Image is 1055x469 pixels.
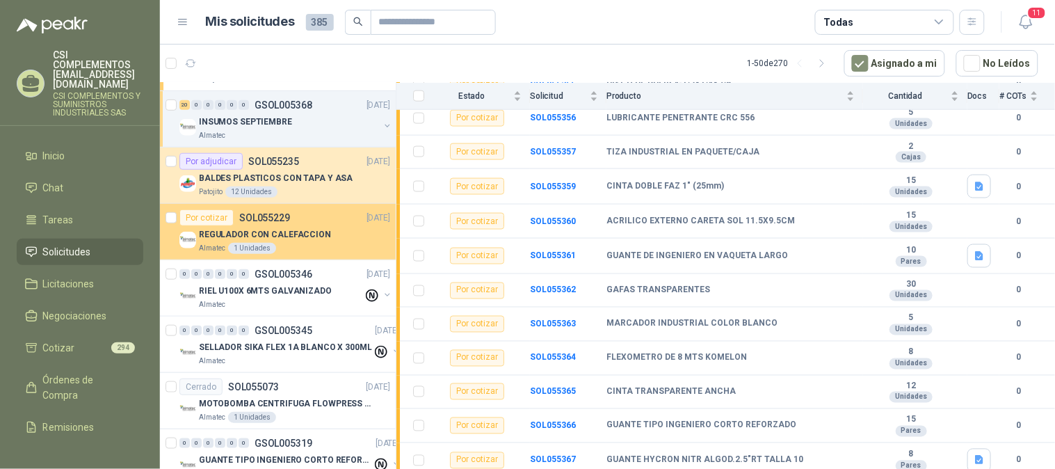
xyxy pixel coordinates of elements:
p: SOL055229 [239,213,290,223]
p: MOTOBOMBA CENTRIFUGA FLOWPRESS 1.5HP-220 [199,397,372,411]
span: Chat [43,180,64,196]
b: 30 [863,280,959,291]
p: GSOL005319 [255,438,312,448]
a: Negociaciones [17,303,143,329]
img: Company Logo [179,232,196,248]
b: SOL055367 [530,455,576,465]
span: Solicitud [530,91,587,101]
th: # COTs [999,83,1055,110]
th: Producto [606,83,863,110]
div: Por cotizar [450,383,504,400]
div: 0 [239,269,249,279]
p: GSOL005346 [255,269,312,279]
b: 0 [999,249,1038,262]
b: 0 [999,385,1038,399]
div: Unidades [889,324,933,335]
a: SOL055357 [530,147,576,157]
span: Solicitudes [43,244,91,260]
b: 10 [863,245,959,256]
div: Cerrado [179,379,223,395]
div: Por cotizar [450,283,504,299]
p: GSOL005345 [255,326,312,335]
div: Por cotizar [450,213,504,230]
th: Solicitud [530,83,606,110]
a: SOL055364 [530,353,576,363]
a: 0 0 0 0 0 0 GSOL005345[DATE] Company LogoSELLADOR SIKA FLEX 1A BLANCO X 300MLAlmatec [179,322,402,367]
div: Pares [896,426,927,437]
b: MARCADOR INDUSTRIAL COLOR BLANCO [606,319,778,330]
img: Company Logo [179,401,196,418]
p: SOL055073 [228,382,279,392]
b: GUANTE DE INGENIERO EN VAQUETA LARGO [606,251,788,262]
p: [DATE] [376,437,399,450]
div: Pares [896,256,927,267]
span: Inicio [43,148,65,164]
img: Company Logo [179,344,196,361]
div: Cajas [896,152,926,163]
p: CSI COMPLEMENTOS [EMAIL_ADDRESS][DOMAIN_NAME] [53,50,143,89]
div: 0 [239,326,249,335]
img: Company Logo [179,119,196,136]
b: CINTA DOBLE FAZ 1" (25mm) [606,181,724,192]
div: 0 [239,438,249,448]
div: 0 [227,269,237,279]
span: Cotizar [43,340,75,356]
span: 385 [306,14,334,31]
b: 0 [999,318,1038,331]
span: Estado [433,91,510,101]
div: Por cotizar [450,452,504,469]
p: Almatec [199,130,225,141]
p: BALDES PLASTICOS CON TAPA Y ASA [199,172,353,185]
b: 0 [999,111,1038,125]
span: Cantidad [863,91,948,101]
span: # COTs [999,91,1027,101]
b: LUBRICANTE PENETRANTE CRC 556 [606,113,755,124]
p: [DATE] [367,155,390,168]
div: Unidades [889,392,933,403]
p: INSUMOS SEPTIEMBRE [199,116,292,129]
div: Unidades [889,118,933,129]
span: Remisiones [43,420,95,435]
a: Solicitudes [17,239,143,265]
div: 0 [215,100,225,110]
a: SOL055360 [530,216,576,226]
span: search [353,17,363,26]
div: 0 [203,269,214,279]
b: 8 [863,450,959,461]
p: [DATE] [367,99,390,112]
div: 0 [203,438,214,448]
b: ACRILICO EXTERNO CARETA SOL 11.5X9.5CM [606,216,795,227]
b: 0 [999,284,1038,297]
b: FLEXOMETRO DE 8 MTS KOMELON [606,353,747,364]
div: 0 [191,269,202,279]
div: 0 [191,326,202,335]
a: Remisiones [17,414,143,440]
a: SOL055359 [530,182,576,191]
a: SOL055366 [530,421,576,431]
b: SOL055361 [530,251,576,260]
p: GSOL005368 [255,100,312,110]
b: 5 [863,107,959,118]
b: 8 [863,347,959,358]
div: 0 [227,326,237,335]
a: SOL055365 [530,387,576,397]
b: GAFAS TRANSPARENTES [606,285,710,296]
span: Órdenes de Compra [43,372,130,403]
b: 0 [999,145,1038,159]
div: 1 - 50 de 270 [748,52,833,74]
div: Todas [824,15,853,30]
p: Almatec [199,299,225,310]
div: Por cotizar [450,350,504,367]
a: SOL055362 [530,285,576,295]
h1: Mis solicitudes [206,12,295,32]
b: 0 [999,215,1038,228]
div: 0 [203,326,214,335]
a: 20 0 0 0 0 0 GSOL005368[DATE] Company LogoINSUMOS SEPTIEMBREAlmatec [179,97,393,141]
div: Por cotizar [450,143,504,160]
div: 0 [191,100,202,110]
span: 11 [1027,6,1047,19]
b: GUANTE HYCRON NITR ALGOD.2.5"RT TALLA 10 [606,455,803,466]
b: SOL055363 [530,319,576,329]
